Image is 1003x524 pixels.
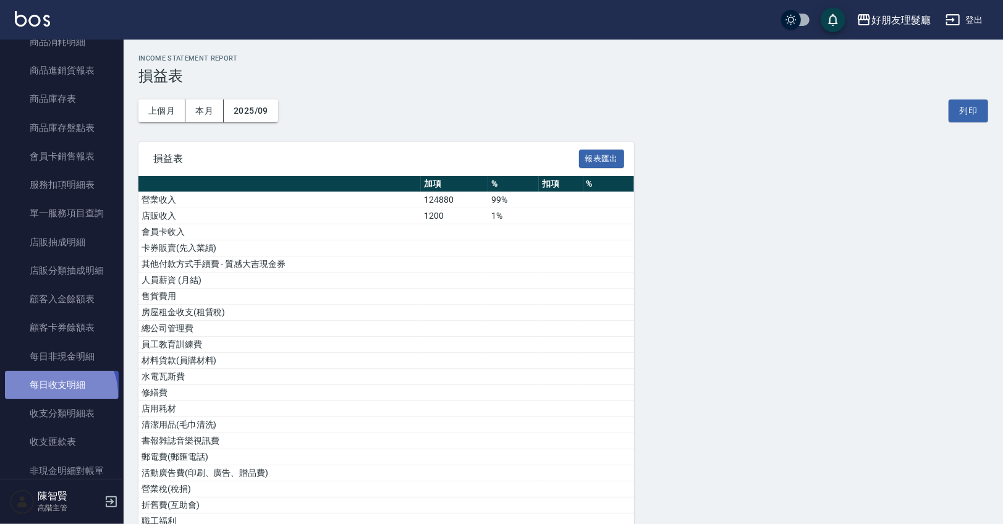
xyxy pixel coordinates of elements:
button: 2025/09 [224,99,278,122]
span: 損益表 [153,153,579,165]
td: 人員薪資 (月結) [138,273,421,289]
button: 上個月 [138,99,185,122]
td: 99% [488,192,539,208]
th: % [583,176,634,192]
a: 商品庫存盤點表 [5,114,119,142]
td: 會員卡收入 [138,224,421,240]
td: 1% [488,208,539,224]
a: 店販分類抽成明細 [5,256,119,285]
td: 員工教育訓練費 [138,337,421,353]
td: 124880 [421,192,488,208]
td: 營業收入 [138,192,421,208]
button: 登出 [941,9,988,32]
button: 列印 [949,99,988,122]
td: 卡券販賣(先入業績) [138,240,421,256]
td: 其他付款方式手續費 - 質感大吉現金券 [138,256,421,273]
td: 郵電費(郵匯電話) [138,449,421,465]
td: 清潔用品(毛巾清洗) [138,417,421,433]
h5: 陳智賢 [38,490,101,502]
a: 收支匯款表 [5,428,119,456]
a: 服務扣項明細表 [5,171,119,199]
a: 會員卡銷售報表 [5,142,119,171]
a: 每日非現金明細 [5,342,119,371]
td: 總公司管理費 [138,321,421,337]
td: 修繕費 [138,385,421,401]
img: Person [10,489,35,514]
button: 好朋友理髮廳 [852,7,936,33]
h3: 損益表 [138,67,988,85]
a: 顧客卡券餘額表 [5,313,119,342]
th: 加項 [421,176,488,192]
td: 店用耗材 [138,401,421,417]
p: 高階主管 [38,502,101,513]
th: 扣項 [539,176,583,192]
td: 店販收入 [138,208,421,224]
td: 1200 [421,208,488,224]
a: 商品庫存表 [5,85,119,113]
td: 營業稅(稅捐) [138,481,421,497]
td: 材料貨款(員購材料) [138,353,421,369]
td: 房屋租金收支(租賃稅) [138,305,421,321]
a: 報表匯出 [579,152,625,164]
a: 店販抽成明細 [5,228,119,256]
td: 水電瓦斯費 [138,369,421,385]
button: save [821,7,845,32]
td: 折舊費(互助會) [138,497,421,513]
img: Logo [15,11,50,27]
a: 收支分類明細表 [5,399,119,428]
td: 售貨費用 [138,289,421,305]
h2: Income Statement Report [138,54,988,62]
a: 每日收支明細 [5,371,119,399]
div: 好朋友理髮廳 [871,12,931,28]
a: 顧客入金餘額表 [5,285,119,313]
td: 書報雜誌音樂視訊費 [138,433,421,449]
td: 活動廣告費(印刷、廣告、贈品費) [138,465,421,481]
a: 單一服務項目查詢 [5,199,119,227]
button: 報表匯出 [579,150,625,169]
button: 本月 [185,99,224,122]
a: 商品進銷貨報表 [5,56,119,85]
th: % [488,176,539,192]
a: 非現金明細對帳單 [5,457,119,485]
a: 商品消耗明細 [5,28,119,56]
